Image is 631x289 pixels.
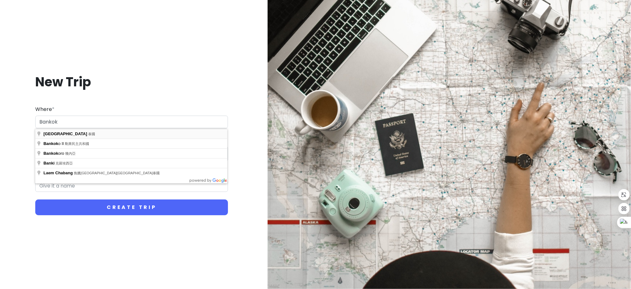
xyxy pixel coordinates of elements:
span: Bankok [43,151,58,156]
input: City (e.g., New York) [35,116,228,128]
span: o II [43,141,65,146]
span: 挽臘[GEOGRAPHIC_DATA][GEOGRAPHIC_DATA]泰國 [74,171,160,175]
span: 剛果民主共和國 [65,142,89,146]
label: Where [35,105,54,113]
span: 克羅埃西亞 [55,161,73,165]
span: 幾內亞 [65,152,76,155]
span: [GEOGRAPHIC_DATA] [43,131,87,136]
input: Give it a name [35,180,228,192]
button: Create Trip [35,199,228,215]
span: Laem Chabang [43,171,73,175]
span: 泰國 [88,132,95,136]
span: Banki [43,161,54,165]
span: oro [43,151,65,156]
span: Bankok [43,141,58,146]
h1: New Trip [35,74,228,90]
